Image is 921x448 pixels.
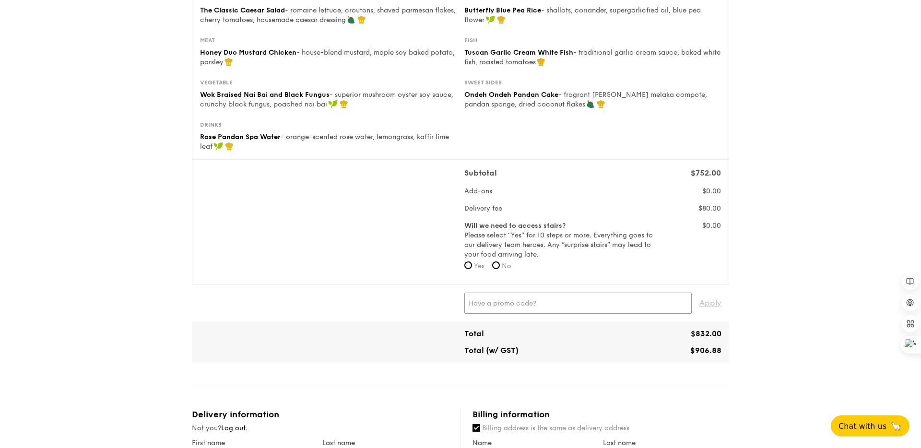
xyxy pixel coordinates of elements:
img: icon-vegetarian.fe4039eb.svg [586,100,595,108]
span: Total [464,329,484,338]
span: Chat with us [838,422,886,431]
img: icon-chef-hat.a58ddaea.svg [340,100,348,108]
span: Yes [474,262,484,270]
span: Add-ons [464,187,492,195]
label: Last name [603,439,730,447]
img: icon-chef-hat.a58ddaea.svg [224,58,233,66]
label: Please select “Yes” for 10 steps or more. Everything goes to our delivery team heroes. Any “surpr... [464,221,655,259]
a: Log out [221,424,246,432]
img: icon-vegetarian.fe4039eb.svg [347,15,355,24]
span: Subtotal [464,168,497,177]
span: $80.00 [698,204,721,212]
span: - shallots, coriander, supergarlicfied oil, blue pea flower [464,6,701,24]
div: Vegetable [200,79,457,86]
img: icon-vegan.f8ff3823.svg [485,15,495,24]
span: Delivery information [192,409,279,420]
span: Ondeh Ondeh Pandan Cake [464,91,558,99]
span: Rose Pandan Spa Water [200,133,281,141]
input: Yes [464,261,472,269]
img: icon-chef-hat.a58ddaea.svg [597,100,605,108]
img: icon-chef-hat.a58ddaea.svg [225,142,234,151]
span: $832.00 [691,329,721,338]
span: Wok Braised Nai Bai and Black Fungus [200,91,330,99]
span: Delivery fee [464,204,502,212]
span: No [502,262,511,270]
button: Chat with us🦙 [831,415,909,436]
span: Honey Duo Mustard Chicken [200,48,296,57]
span: - traditional garlic cream sauce, baked white fish, roasted tomatoes [464,48,720,66]
span: 🦙 [890,421,902,432]
img: icon-chef-hat.a58ddaea.svg [357,15,366,24]
b: Will we need to access stairs? [464,222,566,230]
input: Billing address is the same as delivery address [472,424,480,432]
span: $906.88 [690,346,721,355]
span: - fragrant [PERSON_NAME] melaka compote, pandan sponge, dried coconut flakes [464,91,707,108]
input: Have a promo code? [464,293,692,314]
span: Apply [699,293,721,314]
img: icon-chef-hat.a58ddaea.svg [497,15,506,24]
span: Billing information [472,409,550,420]
label: First name [192,439,319,447]
span: Total (w/ GST) [464,346,519,355]
span: Butterfly Blue Pea Rice [464,6,541,14]
span: - house-blend mustard, maple soy baked potato, parsley [200,48,455,66]
span: - orange-scented rose water, lemongrass, kaffir lime leaf [200,133,449,151]
div: Fish [464,36,721,44]
span: $752.00 [691,168,721,177]
div: Meat [200,36,457,44]
div: Not you? . [192,424,449,433]
input: No [492,261,500,269]
span: - romaine lettuce, croutons, shaved parmesan flakes, cherry tomatoes, housemade caesar dressing [200,6,456,24]
span: The Classic Caesar Salad [200,6,285,14]
div: Drinks [200,121,457,129]
span: $0.00 [702,222,721,230]
span: Tuscan Garlic Cream White Fish [464,48,573,57]
img: icon-chef-hat.a58ddaea.svg [537,58,545,66]
img: icon-vegan.f8ff3823.svg [328,100,338,108]
span: Billing address is the same as delivery address [482,424,629,432]
label: Name [472,439,599,447]
div: Sweet sides [464,79,721,86]
img: icon-vegan.f8ff3823.svg [213,142,223,151]
label: Last name [322,439,449,447]
span: $0.00 [702,187,721,195]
